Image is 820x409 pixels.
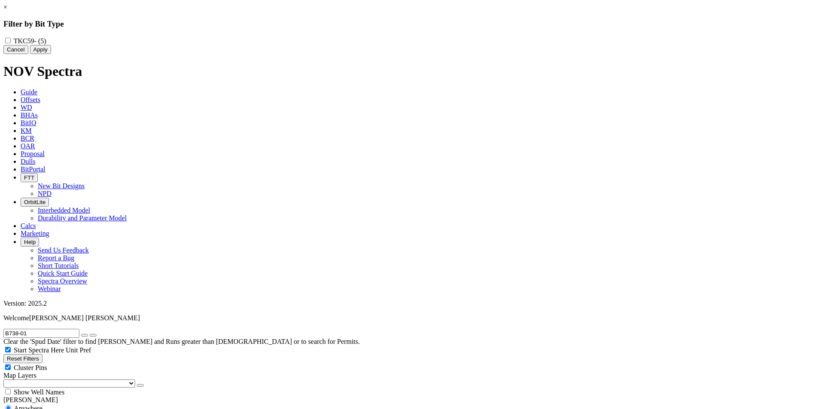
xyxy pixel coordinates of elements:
[3,3,7,11] a: ×
[3,45,28,54] button: Cancel
[38,270,87,277] a: Quick Start Guide
[3,354,42,363] button: Reset Filters
[21,222,36,229] span: Calcs
[21,127,32,134] span: KM
[24,174,34,181] span: FTT
[29,314,140,322] span: [PERSON_NAME] [PERSON_NAME]
[38,262,79,269] a: Short Tutorials
[3,372,36,379] span: Map Layers
[34,37,46,45] span: - (5)
[3,300,817,307] div: Version: 2025.2
[14,388,64,396] span: Show Well Names
[66,346,91,354] span: Unit Pref
[21,142,35,150] span: OAR
[38,277,87,285] a: Spectra Overview
[21,135,34,142] span: BCR
[3,63,817,79] h1: NOV Spectra
[21,158,36,165] span: Dulls
[3,329,79,338] input: Search
[38,214,127,222] a: Durability and Parameter Model
[21,165,45,173] span: BitPortal
[21,230,49,237] span: Marketing
[24,239,36,245] span: Help
[3,396,817,404] div: [PERSON_NAME]
[38,285,61,292] a: Webinar
[21,111,38,119] span: BHAs
[38,207,90,214] a: Interbedded Model
[21,96,40,103] span: Offsets
[24,199,45,205] span: OrbitLite
[14,364,47,371] span: Cluster Pins
[38,247,89,254] a: Send Us Feedback
[21,104,32,111] span: WD
[3,314,817,322] p: Welcome
[30,45,51,54] button: Apply
[38,182,84,189] a: New Bit Designs
[3,338,360,345] span: Clear the 'Spud Date' filter to find [PERSON_NAME] and Runs greater than [DEMOGRAPHIC_DATA] or to...
[14,346,64,354] span: Start Spectra Here
[3,19,817,29] h3: Filter by Bit Type
[21,88,37,96] span: Guide
[38,190,51,197] a: NPD
[14,37,46,45] label: TKC59
[21,150,45,157] span: Proposal
[38,254,74,262] a: Report a Bug
[21,119,36,126] span: BitIQ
